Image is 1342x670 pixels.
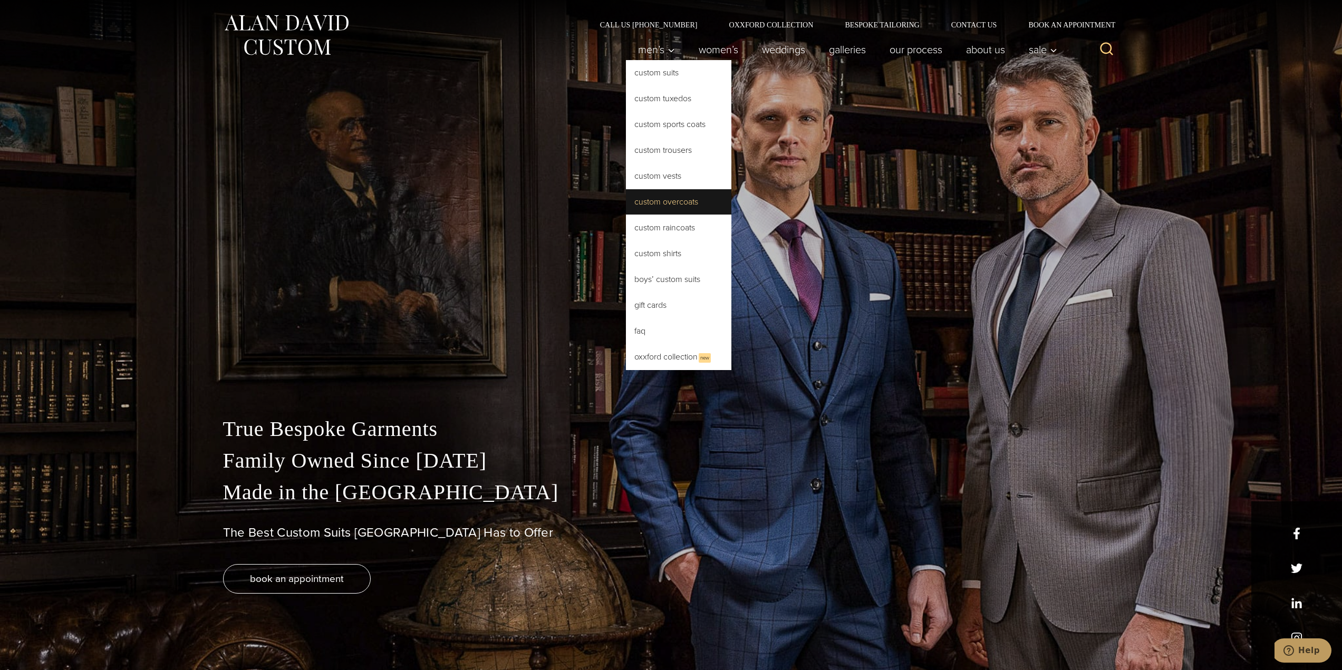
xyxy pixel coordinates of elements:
a: Custom Shirts [626,241,731,266]
p: True Bespoke Garments Family Owned Since [DATE] Made in the [GEOGRAPHIC_DATA] [223,413,1119,508]
a: linkedin [1291,597,1302,609]
a: FAQ [626,318,731,344]
nav: Primary Navigation [626,39,1063,60]
a: Oxxford Collection [713,21,829,28]
h1: The Best Custom Suits [GEOGRAPHIC_DATA] Has to Offer [223,525,1119,540]
a: Bespoke Tailoring [829,21,935,28]
a: Custom Overcoats [626,189,731,215]
iframe: Opens a widget where you can chat to one of our agents [1275,638,1331,665]
a: Custom Tuxedos [626,86,731,111]
a: Gift Cards [626,293,731,318]
span: New [699,353,711,363]
a: Women’s [687,39,750,60]
button: View Search Form [1094,37,1119,62]
button: Sale sub menu toggle [1017,39,1063,60]
a: book an appointment [223,564,371,594]
a: instagram [1291,632,1302,644]
a: Our Process [877,39,954,60]
button: Men’s sub menu toggle [626,39,687,60]
nav: Secondary Navigation [584,21,1119,28]
a: Oxxford CollectionNew [626,344,731,370]
a: Call Us [PHONE_NUMBER] [584,21,713,28]
a: Galleries [817,39,877,60]
a: weddings [750,39,817,60]
a: facebook [1291,528,1302,539]
img: Alan David Custom [223,12,350,59]
a: Custom Suits [626,60,731,85]
a: Custom Vests [626,163,731,189]
a: Book an Appointment [1012,21,1119,28]
a: Contact Us [935,21,1013,28]
a: About Us [954,39,1017,60]
span: book an appointment [250,571,344,586]
a: Custom Raincoats [626,215,731,240]
a: Custom Sports Coats [626,112,731,137]
a: x/twitter [1291,562,1302,574]
a: Boys’ Custom Suits [626,267,731,292]
a: Custom Trousers [626,138,731,163]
